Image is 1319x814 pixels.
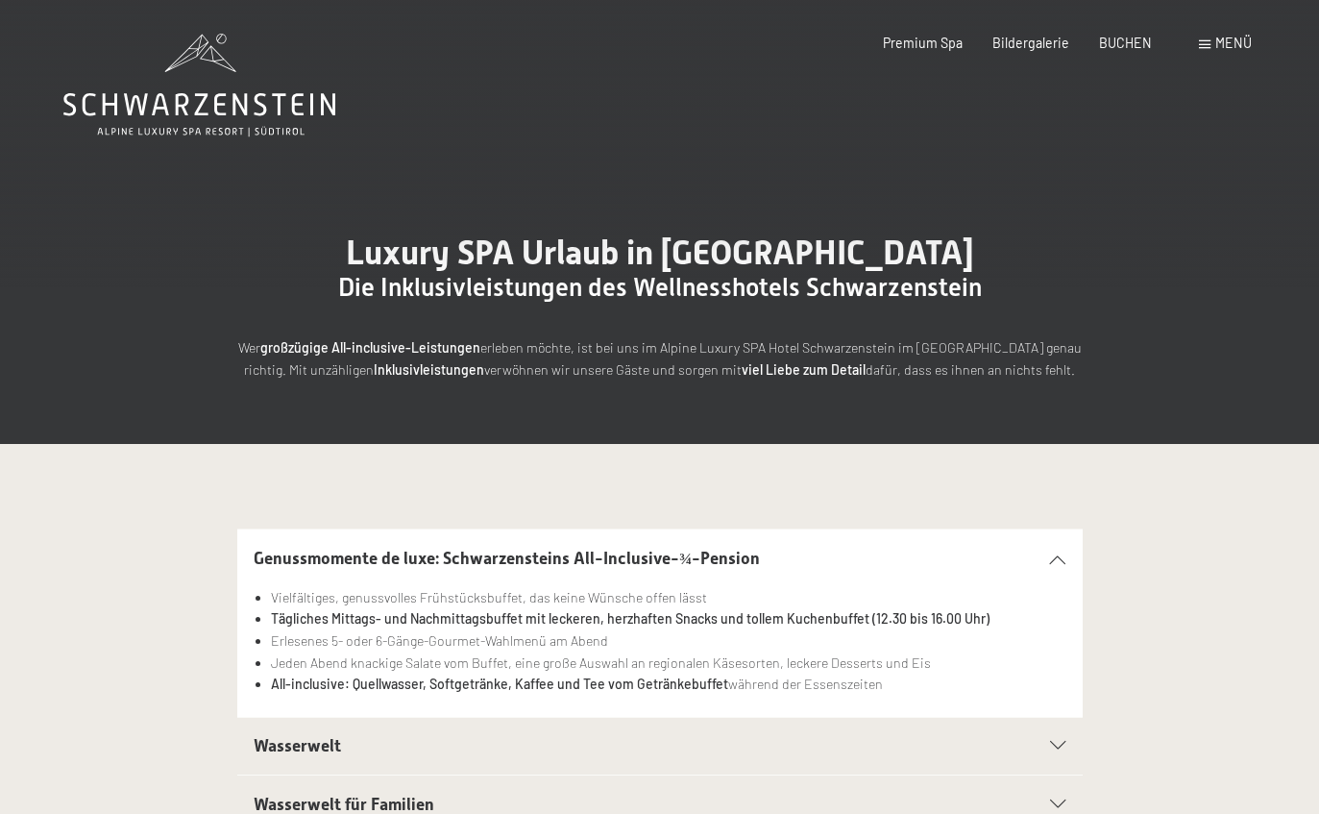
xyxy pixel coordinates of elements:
[271,630,1065,653] li: Erlesenes 5- oder 6-Gänge-Gourmet-Wahlmenü am Abend
[1099,35,1152,51] a: BUCHEN
[254,549,760,568] span: Genussmomente de luxe: Schwarzensteins All-Inclusive-¾-Pension
[992,35,1069,51] a: Bildergalerie
[338,273,982,302] span: Die Inklusivleistungen des Wellnesshotels Schwarzenstein
[742,361,866,378] strong: viel Liebe zum Detail
[271,610,989,627] strong: Tägliches Mittags- und Nachmittagsbuffet mit leckeren, herzhaften Snacks und tollem Kuchenbuffet ...
[1215,35,1252,51] span: Menü
[254,736,341,755] span: Wasserwelt
[346,233,974,272] span: Luxury SPA Urlaub in [GEOGRAPHIC_DATA]
[271,676,728,692] strong: All-inclusive: Quellwasser, Softgetränke, Kaffee und Tee vom Getränkebuffet
[260,339,480,356] strong: großzügige All-inclusive-Leistungen
[374,361,484,378] strong: Inklusivleistungen
[254,795,434,814] span: Wasserwelt für Familien
[271,674,1065,696] li: während der Essenszeiten
[271,653,1065,675] li: Jeden Abend knackige Salate vom Buffet, eine große Auswahl an regionalen Käsesorten, leckere Dess...
[883,35,963,51] a: Premium Spa
[237,337,1083,381] p: Wer erleben möchte, ist bei uns im Alpine Luxury SPA Hotel Schwarzenstein im [GEOGRAPHIC_DATA] ge...
[271,587,1065,609] li: Vielfältiges, genussvolles Frühstücksbuffet, das keine Wünsche offen lässt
